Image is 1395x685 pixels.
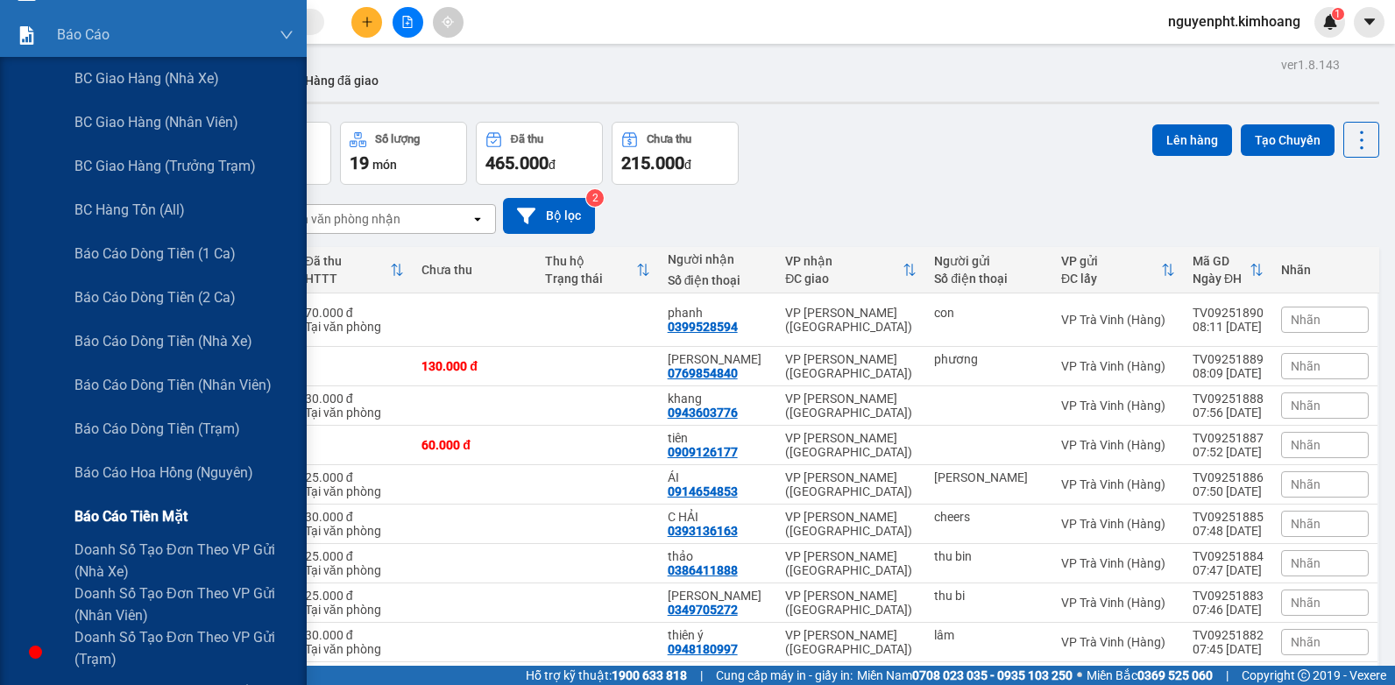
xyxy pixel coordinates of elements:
[785,352,917,380] div: VP [PERSON_NAME] ([GEOGRAPHIC_DATA])
[668,392,768,406] div: khang
[305,254,391,268] div: Đã thu
[934,254,1044,268] div: Người gửi
[785,510,917,538] div: VP [PERSON_NAME] ([GEOGRAPHIC_DATA])
[1226,666,1229,685] span: |
[668,628,768,642] div: thiên ý
[668,320,738,334] div: 0399528594
[1087,666,1213,685] span: Miền Bắc
[74,286,236,308] span: Báo cáo dòng tiền (2 ca)
[668,603,738,617] div: 0349705272
[1291,359,1321,373] span: Nhãn
[668,252,768,266] div: Người nhận
[1061,399,1175,413] div: VP Trà Vinh (Hàng)
[1061,438,1175,452] div: VP Trà Vinh (Hàng)
[1154,11,1314,32] span: nguyenpht.kimhoang
[471,212,485,226] svg: open
[305,484,405,498] div: Tại văn phòng
[668,352,768,366] div: ngọc huệ
[785,254,903,268] div: VP nhận
[1193,628,1264,642] div: TV09251882
[291,60,393,102] button: Hàng đã giao
[1193,470,1264,484] div: TV09251886
[934,306,1044,320] div: con
[1061,272,1161,286] div: ĐC lấy
[74,626,294,670] span: Doanh số tạo đơn theo VP gửi (trạm)
[476,122,603,185] button: Đã thu465.000đ
[393,7,423,38] button: file-add
[934,272,1044,286] div: Số điện thoại
[74,155,256,177] span: BC giao hàng (trưởng trạm)
[1291,399,1321,413] span: Nhãn
[668,642,738,656] div: 0948180997
[74,539,294,583] span: Doanh số tạo đơn theo VP gửi (nhà xe)
[1291,477,1321,491] span: Nhãn
[1362,14,1377,30] span: caret-down
[1061,517,1175,531] div: VP Trà Vinh (Hàng)
[1281,263,1369,277] div: Nhãn
[668,510,768,524] div: C HẢI
[1193,549,1264,563] div: TV09251884
[934,628,1044,642] div: lâm
[305,392,405,406] div: 30.000 đ
[526,666,687,685] span: Hỗ trợ kỹ thuật:
[74,243,236,265] span: Báo cáo dòng tiền (1 ca)
[1193,306,1264,320] div: TV09251890
[433,7,464,38] button: aim
[1193,392,1264,406] div: TV09251888
[934,470,1044,484] div: minh trí
[1061,359,1175,373] div: VP Trà Vinh (Hàng)
[1061,477,1175,491] div: VP Trà Vinh (Hàng)
[280,28,294,42] span: down
[57,24,110,46] span: Báo cáo
[785,392,917,420] div: VP [PERSON_NAME] ([GEOGRAPHIC_DATA])
[545,254,636,268] div: Thu hộ
[1061,556,1175,570] div: VP Trà Vinh (Hàng)
[668,524,738,538] div: 0393136163
[351,7,382,38] button: plus
[1332,8,1344,20] sup: 1
[785,549,917,577] div: VP [PERSON_NAME] ([GEOGRAPHIC_DATA])
[647,133,691,145] div: Chưa thu
[1193,484,1264,498] div: 07:50 [DATE]
[74,418,240,440] span: Báo cáo dòng tiền (trạm)
[785,431,917,459] div: VP [PERSON_NAME] ([GEOGRAPHIC_DATA])
[305,603,405,617] div: Tại văn phòng
[1298,669,1310,681] span: copyright
[1322,14,1338,30] img: icon-new-feature
[612,122,739,185] button: Chưa thu215.000đ
[785,628,917,656] div: VP [PERSON_NAME] ([GEOGRAPHIC_DATA])
[296,247,414,293] th: Toggle SortBy
[74,583,294,626] span: Doanh số tạo đơn theo VP gửi (nhân viên)
[1291,438,1321,452] span: Nhãn
[1291,635,1321,649] span: Nhãn
[621,152,684,173] span: 215.000
[421,359,527,373] div: 130.000 đ
[421,263,527,277] div: Chưa thu
[700,666,703,685] span: |
[934,589,1044,603] div: thu bi
[1354,7,1384,38] button: caret-down
[305,628,405,642] div: 30.000 đ
[668,366,738,380] div: 0769854840
[536,247,659,293] th: Toggle SortBy
[1052,247,1184,293] th: Toggle SortBy
[1193,445,1264,459] div: 07:52 [DATE]
[776,247,925,293] th: Toggle SortBy
[1193,406,1264,420] div: 07:56 [DATE]
[668,484,738,498] div: 0914654853
[1241,124,1335,156] button: Tạo Chuyến
[305,549,405,563] div: 25.000 đ
[1335,8,1341,20] span: 1
[305,272,391,286] div: HTTT
[545,272,636,286] div: Trạng thái
[1184,247,1272,293] th: Toggle SortBy
[74,67,219,89] span: BC giao hàng (nhà xe)
[305,524,405,538] div: Tại văn phòng
[934,510,1044,524] div: cheers
[668,589,768,603] div: kim anh
[1193,254,1250,268] div: Mã GD
[785,272,903,286] div: ĐC giao
[785,589,917,617] div: VP [PERSON_NAME] ([GEOGRAPHIC_DATA])
[305,642,405,656] div: Tại văn phòng
[586,189,604,207] sup: 2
